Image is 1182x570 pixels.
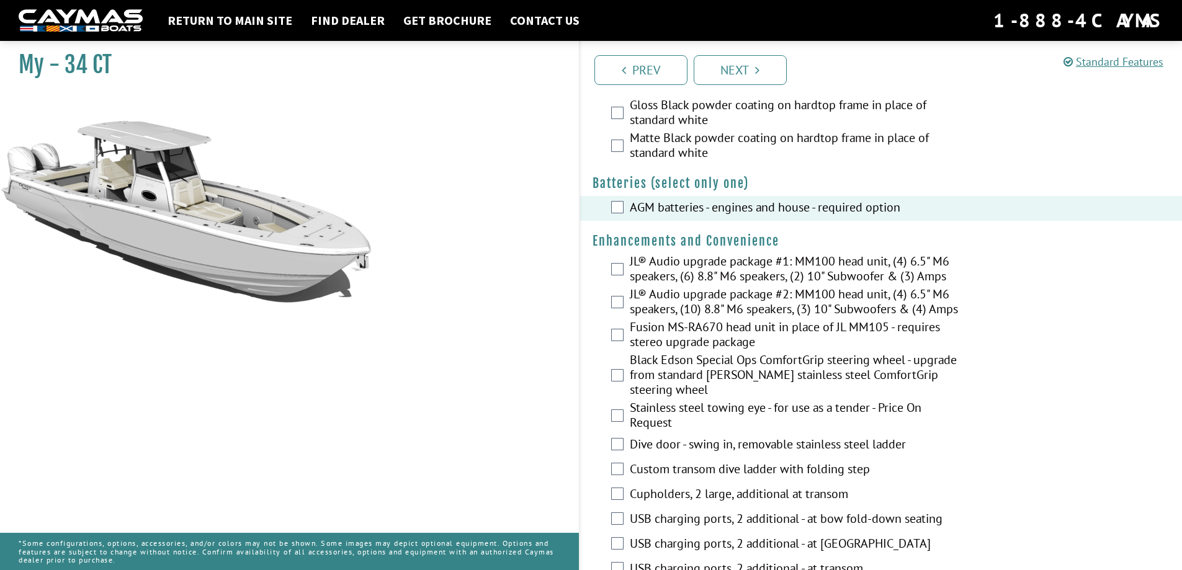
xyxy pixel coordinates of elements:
[1063,55,1163,69] a: Standard Features
[993,7,1163,34] div: 1-888-4CAYMAS
[630,461,961,479] label: Custom transom dive ladder with folding step
[19,51,548,79] h1: My - 34 CT
[694,55,787,85] a: Next
[630,352,961,400] label: Black Edson Special Ops ComfortGrip steering wheel - upgrade from standard [PERSON_NAME] stainles...
[305,12,391,29] a: Find Dealer
[630,130,961,163] label: Matte Black powder coating on hardtop frame in place of standard white
[594,55,687,85] a: Prev
[397,12,498,29] a: Get Brochure
[504,12,586,29] a: Contact Us
[630,200,961,218] label: AGM batteries - engines and house - required option
[19,533,560,570] p: *Some configurations, options, accessories, and/or colors may not be shown. Some images may depic...
[593,233,1170,249] h4: Enhancements and Convenience
[630,319,961,352] label: Fusion MS-RA670 head unit in place of JL MM105 - requires stereo upgrade package
[630,400,961,433] label: Stainless steel towing eye - for use as a tender - Price On Request
[161,12,298,29] a: Return to main site
[630,511,961,529] label: USB charging ports, 2 additional - at bow fold-down seating
[630,536,961,554] label: USB charging ports, 2 additional - at [GEOGRAPHIC_DATA]
[593,176,1170,191] h4: Batteries (select only one)
[630,254,961,287] label: JL® Audio upgrade package #1: MM100 head unit, (4) 6.5" M6 speakers, (6) 8.8" M6 speakers, (2) 10...
[630,287,961,319] label: JL® Audio upgrade package #2: MM100 head unit, (4) 6.5" M6 speakers, (10) 8.8" M6 speakers, (3) 1...
[630,486,961,504] label: Cupholders, 2 large, additional at transom
[19,9,143,32] img: white-logo-c9c8dbefe5ff5ceceb0f0178aa75bf4bb51f6bca0971e226c86eb53dfe498488.png
[630,437,961,455] label: Dive door - swing in, removable stainless steel ladder
[630,97,961,130] label: Gloss Black powder coating on hardtop frame in place of standard white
